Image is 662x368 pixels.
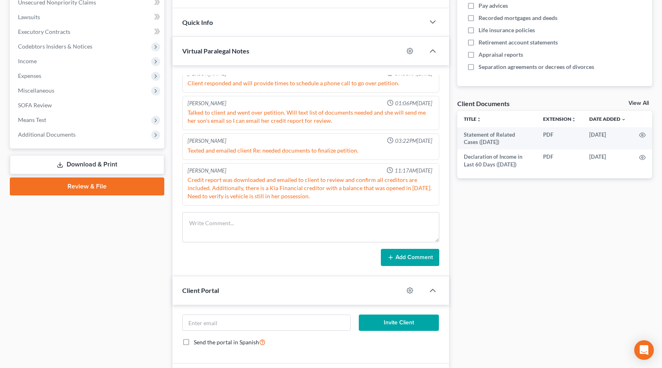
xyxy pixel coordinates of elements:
span: Quick Info [182,18,213,26]
a: Executory Contracts [11,24,164,39]
div: Client responded and will provide times to schedule a phone call to go over petition. [188,79,434,87]
td: Statement of Related Cases ([DATE]) [457,127,537,150]
span: SOFA Review [18,102,52,109]
td: PDF [537,127,583,150]
a: View All [628,100,649,106]
span: Virtual Paralegal Notes [182,47,249,55]
div: Client Documents [457,99,510,108]
span: Life insurance policies [479,26,535,34]
a: Download & Print [10,155,164,174]
td: [DATE] [583,149,633,172]
i: unfold_more [571,117,576,122]
span: Appraisal reports [479,51,523,59]
span: Means Test [18,116,46,123]
div: Open Intercom Messenger [634,340,654,360]
span: Client Portal [182,286,219,294]
span: Executory Contracts [18,28,70,35]
a: SOFA Review [11,98,164,113]
span: 11:17AM[DATE] [395,167,432,175]
span: Miscellaneous [18,87,54,94]
div: Talked to client and went over petition. Will text list of documents needed and she will send me ... [188,109,434,125]
td: [DATE] [583,127,633,150]
td: PDF [537,149,583,172]
a: Lawsuits [11,10,164,24]
div: [PERSON_NAME] [188,137,226,145]
button: Invite Client [359,315,439,331]
span: Expenses [18,72,41,79]
div: Texted and emailed client Re: needed documents to finalize petition. [188,146,434,155]
a: Date Added expand_more [589,116,626,122]
span: Pay advices [479,2,508,10]
button: Add Comment [381,249,439,266]
span: Separation agreements or decrees of divorces [479,63,594,71]
div: [PERSON_NAME] [188,167,226,175]
input: Enter email [183,315,350,330]
span: Additional Documents [18,131,76,138]
span: Income [18,58,37,64]
a: Extensionunfold_more [543,116,576,122]
i: unfold_more [476,117,481,122]
div: [PERSON_NAME] [188,100,226,107]
td: Declaration of Income in Last 60 Days ([DATE]) [457,149,537,172]
span: Codebtors Insiders & Notices [18,43,92,50]
span: Send the portal in Spanish [194,339,259,346]
a: Review & File [10,177,164,195]
span: Recorded mortgages and deeds [479,14,557,22]
div: Credit report was downloaded and emailed to client to review and confirm all creditors are includ... [188,176,434,200]
i: expand_more [621,117,626,122]
span: Retirement account statements [479,38,558,47]
a: Titleunfold_more [464,116,481,122]
span: 01:06PM[DATE] [395,100,432,107]
span: 03:22PM[DATE] [395,137,432,145]
span: Lawsuits [18,13,40,20]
